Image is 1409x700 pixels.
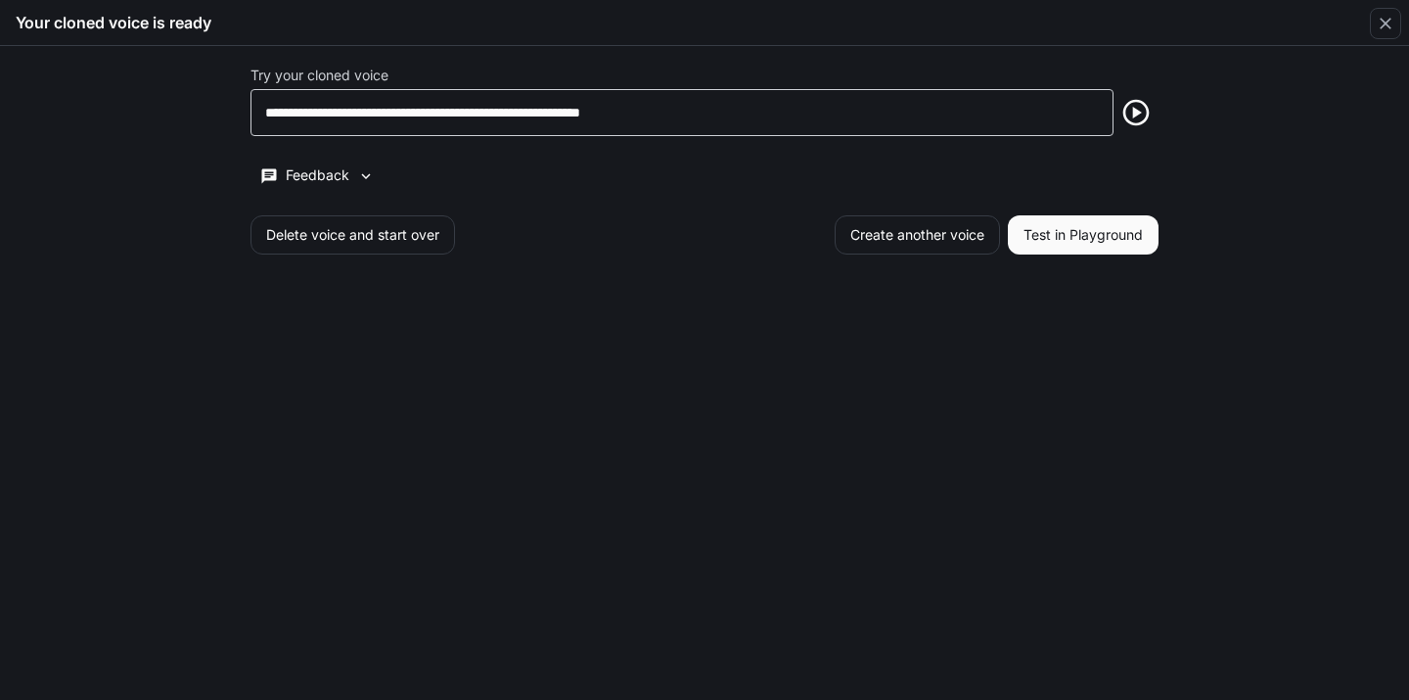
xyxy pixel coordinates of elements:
[835,215,1000,255] button: Create another voice
[250,215,455,255] button: Delete voice and start over
[16,12,211,33] h5: Your cloned voice is ready
[1008,215,1159,255] button: Test in Playground
[250,69,388,82] p: Try your cloned voice
[250,160,384,192] button: Feedback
